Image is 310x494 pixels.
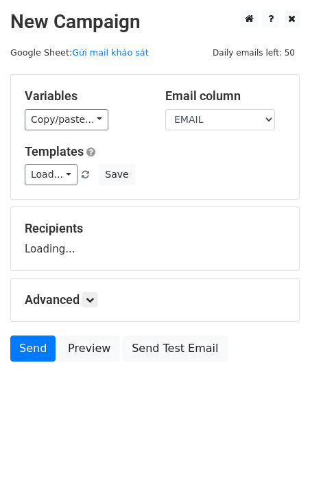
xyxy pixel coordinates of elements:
[10,10,300,34] h2: New Campaign
[25,89,145,104] h5: Variables
[208,45,300,60] span: Daily emails left: 50
[10,47,149,58] small: Google Sheet:
[208,47,300,58] a: Daily emails left: 50
[123,336,227,362] a: Send Test Email
[25,144,84,158] a: Templates
[72,47,149,58] a: Gửi mail khảo sát
[25,292,285,307] h5: Advanced
[59,336,119,362] a: Preview
[25,109,108,130] a: Copy/paste...
[99,164,134,185] button: Save
[25,221,285,236] h5: Recipients
[165,89,285,104] h5: Email column
[25,221,285,257] div: Loading...
[25,164,77,185] a: Load...
[10,336,56,362] a: Send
